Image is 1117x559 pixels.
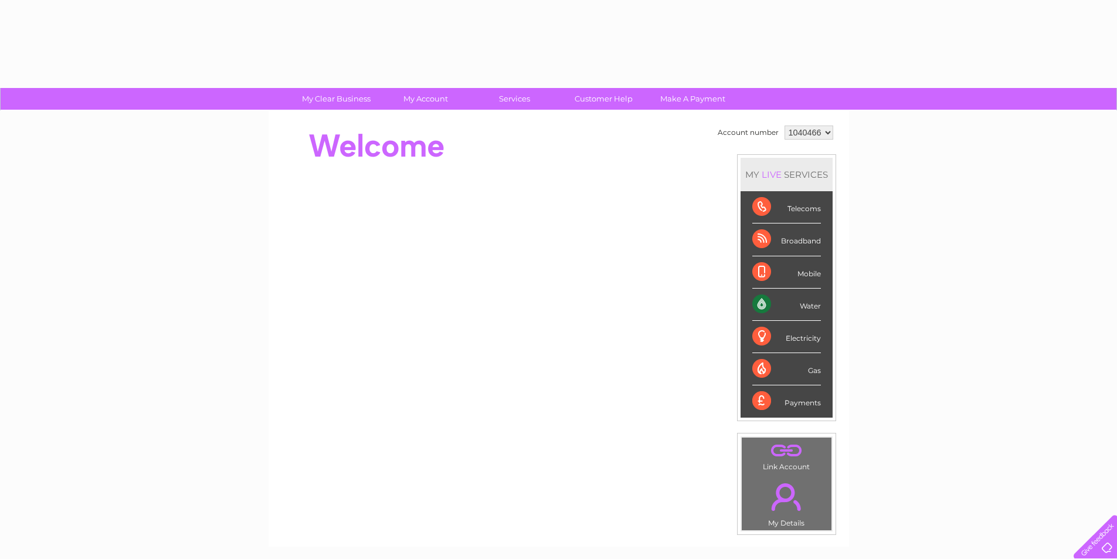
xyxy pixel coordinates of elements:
div: Gas [752,353,821,385]
div: Telecoms [752,191,821,223]
div: Payments [752,385,821,417]
div: Electricity [752,321,821,353]
td: Link Account [741,437,832,474]
div: Mobile [752,256,821,289]
a: My Account [377,88,474,110]
div: Broadband [752,223,821,256]
a: Make A Payment [644,88,741,110]
td: Account number [715,123,782,143]
div: LIVE [759,169,784,180]
a: My Clear Business [288,88,385,110]
a: . [745,441,829,461]
a: . [745,476,829,517]
div: Water [752,289,821,321]
td: My Details [741,473,832,531]
div: MY SERVICES [741,158,833,191]
a: Customer Help [555,88,652,110]
a: Services [466,88,563,110]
